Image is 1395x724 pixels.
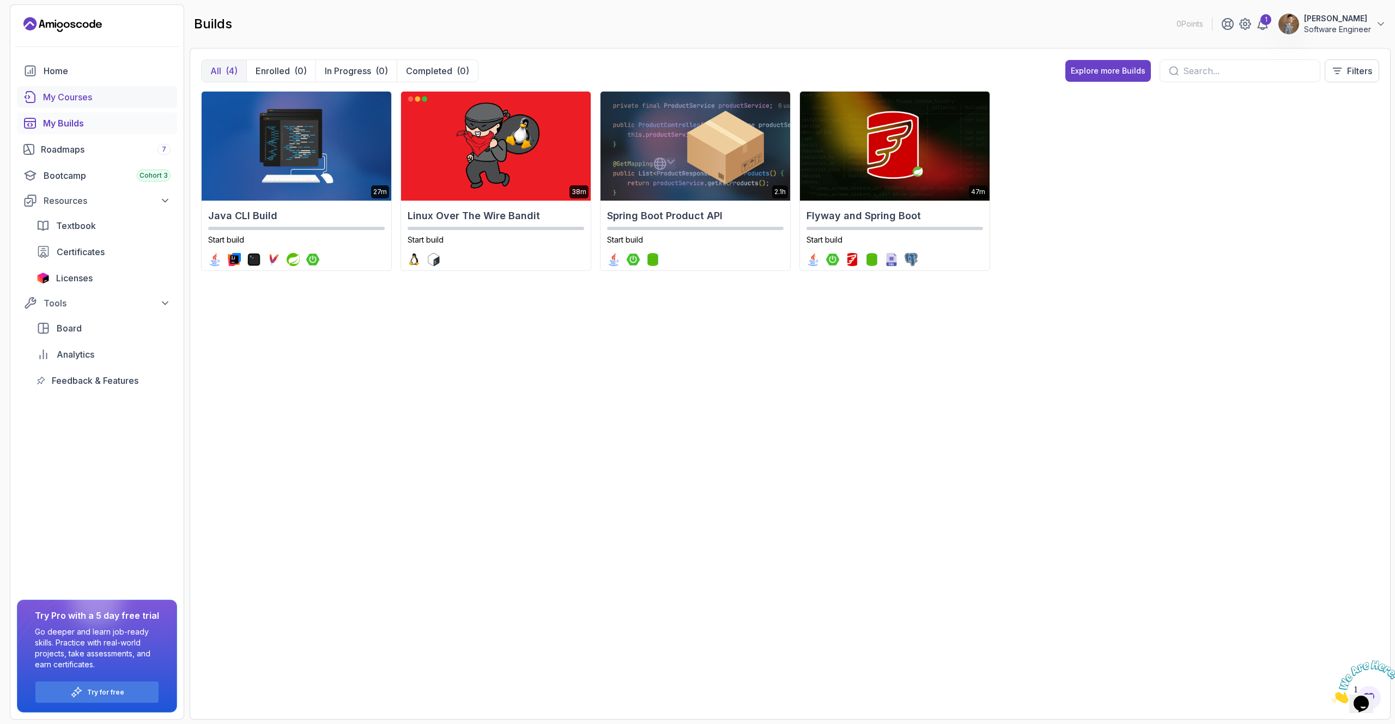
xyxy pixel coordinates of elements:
div: Roadmaps [41,143,171,156]
h2: Java CLI Build [208,208,385,224]
span: Board [57,322,82,335]
button: Try for free [35,681,159,703]
img: spring-boot logo [627,253,640,266]
a: textbook [30,215,177,237]
img: java logo [607,253,620,266]
h2: builds [194,15,232,33]
button: Explore more Builds [1065,60,1151,82]
img: spring-data-jpa logo [865,253,878,266]
div: My Builds [43,117,171,130]
img: terminal logo [247,253,260,266]
img: Linux Over The Wire Bandit card [401,92,591,201]
a: home [17,60,177,82]
img: spring logo [287,253,300,266]
a: certificates [30,241,177,263]
a: 1 [1256,17,1269,31]
a: courses [17,86,177,108]
p: Software Engineer [1304,24,1371,35]
p: 27m [373,188,387,196]
img: Flyway and Spring Boot card [800,92,990,201]
div: (0) [457,64,469,77]
p: [PERSON_NAME] [1304,13,1371,24]
a: feedback [30,370,177,391]
p: 0 Points [1176,19,1203,29]
img: linux logo [408,253,421,266]
img: sql logo [885,253,898,266]
button: Enrolled(0) [246,60,316,82]
p: In Progress [325,64,371,77]
img: bash logo [427,253,440,266]
button: In Progress(0) [316,60,397,82]
a: analytics [30,343,177,365]
button: All(4) [202,60,246,82]
img: flyway logo [846,253,859,266]
p: Go deeper and learn job-ready skills. Practice with real-world projects, take assessments, and ea... [35,626,159,670]
a: Flyway and Spring Boot card47mFlyway and Spring BootStart buildjava logospring-boot logoflyway lo... [799,91,990,271]
img: maven logo [267,253,280,266]
a: bootcamp [17,165,177,186]
img: Spring Boot Product API card [601,92,790,201]
div: Resources [44,194,171,207]
div: (4) [226,64,238,77]
span: Feedback & Features [52,374,138,387]
img: Chat attention grabber [4,4,72,47]
a: licenses [30,267,177,289]
div: Home [44,64,171,77]
a: builds [17,112,177,134]
img: java logo [208,253,221,266]
span: 1 [4,4,9,14]
a: Landing page [23,16,102,33]
p: Completed [406,64,452,77]
a: roadmaps [17,138,177,160]
div: (0) [375,64,388,77]
span: Start build [806,235,842,244]
a: Linux Over The Wire Bandit card38mLinux Over The Wire BanditStart buildlinux logobash logo [401,91,591,271]
img: spring-boot logo [306,253,319,266]
input: Search... [1183,64,1311,77]
img: jetbrains icon [37,273,50,283]
span: Analytics [57,348,94,361]
div: My Courses [43,90,171,104]
button: user profile image[PERSON_NAME]Software Engineer [1278,13,1386,35]
span: Cohort 3 [139,171,168,180]
button: Tools [17,293,177,313]
div: Bootcamp [44,169,171,182]
p: 47m [971,188,985,196]
p: 38m [572,188,586,196]
p: Filters [1347,64,1372,77]
img: postgres logo [905,253,918,266]
h2: Spring Boot Product API [607,208,784,224]
a: Java CLI Build card27mJava CLI BuildStart buildjava logointellij logoterminal logomaven logosprin... [201,91,392,271]
span: Certificates [57,245,105,258]
p: 2.1h [774,188,786,196]
span: 7 [162,145,166,154]
img: intellij logo [228,253,241,266]
span: Start build [607,235,643,244]
a: Try for free [87,688,124,697]
button: Completed(0) [397,60,478,82]
iframe: chat widget [1327,656,1395,708]
span: Licenses [56,271,93,285]
h2: Linux Over The Wire Bandit [408,208,584,224]
div: Tools [44,297,171,310]
img: user profile image [1278,14,1299,34]
a: board [30,317,177,339]
button: Resources [17,191,177,210]
div: 1 [1260,14,1271,25]
div: Explore more Builds [1071,65,1145,76]
img: spring-boot logo [826,253,839,266]
span: Start build [408,235,444,244]
img: java logo [806,253,820,266]
a: Spring Boot Product API card2.1hSpring Boot Product APIStart buildjava logospring-boot logospring... [600,91,791,271]
div: (0) [294,64,307,77]
span: Textbook [56,219,96,232]
button: Filters [1325,59,1379,82]
p: All [210,64,221,77]
h2: Flyway and Spring Boot [806,208,983,224]
p: Enrolled [256,64,290,77]
img: spring-data-jpa logo [646,253,659,266]
img: Java CLI Build card [202,92,391,201]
